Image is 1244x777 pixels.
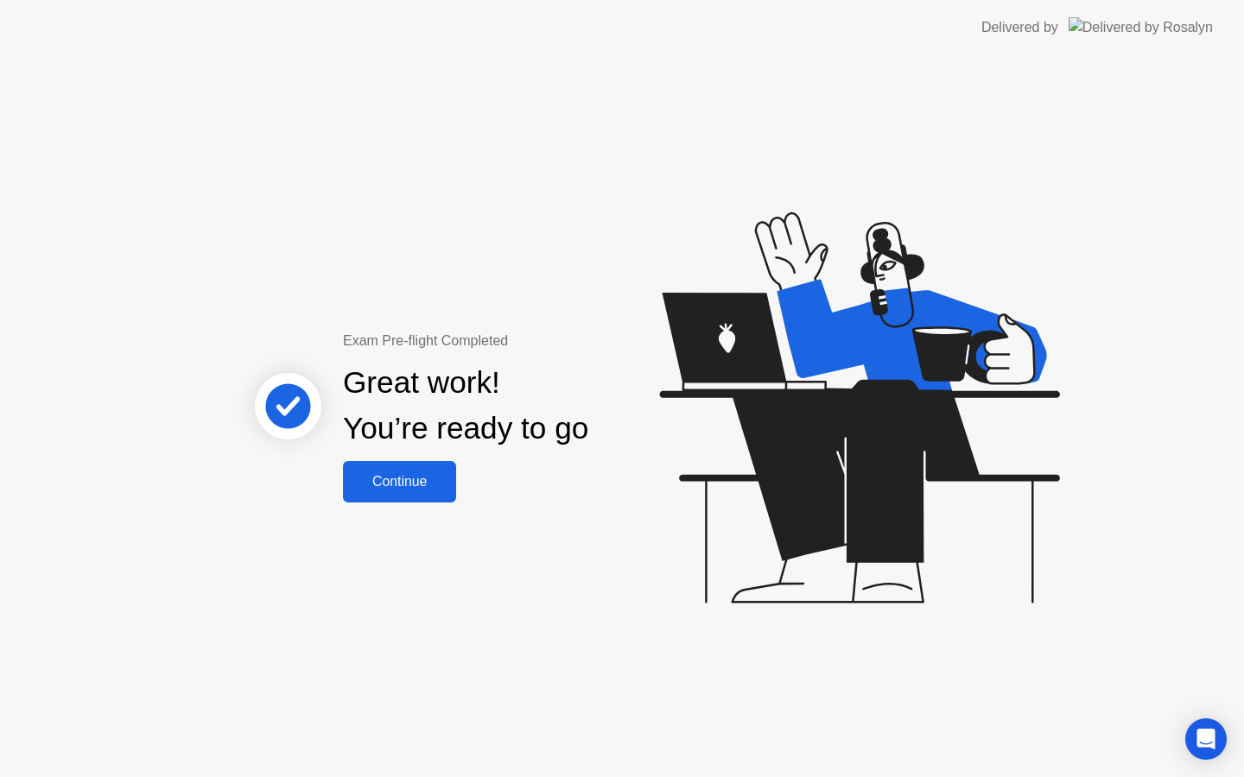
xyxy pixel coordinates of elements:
div: Open Intercom Messenger [1185,718,1227,760]
div: Delivered by [981,17,1058,38]
div: Great work! You’re ready to go [343,360,588,452]
div: Continue [348,474,451,490]
img: Delivered by Rosalyn [1069,17,1213,37]
button: Continue [343,461,456,502]
div: Exam Pre-flight Completed [343,331,700,351]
